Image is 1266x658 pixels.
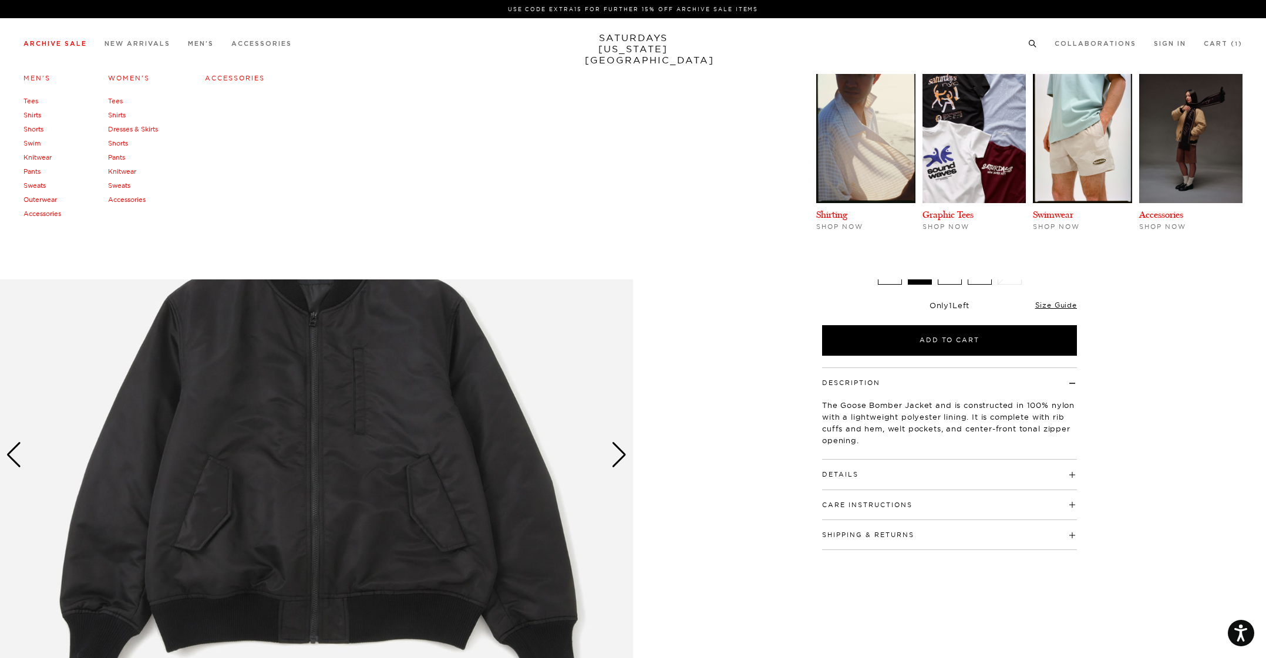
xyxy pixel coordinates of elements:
[231,41,292,47] a: Accessories
[822,399,1077,446] p: The Goose Bomber Jacket and is constructed in 100% nylon with a lightweight polyester lining. It ...
[23,111,41,119] a: Shirts
[23,181,46,190] a: Sweats
[23,41,87,47] a: Archive Sale
[878,261,902,285] label: XS
[23,153,52,161] a: Knitwear
[585,32,682,66] a: SATURDAYS[US_STATE][GEOGRAPHIC_DATA]
[822,325,1077,356] button: Add to Cart
[908,261,932,285] label: S
[23,97,38,105] a: Tees
[108,111,126,119] a: Shirts
[205,74,265,82] a: Accessories
[1033,209,1073,220] a: Swimwear
[23,125,43,133] a: Shorts
[108,139,128,147] a: Shorts
[1204,41,1243,47] a: Cart (1)
[108,125,158,133] a: Dresses & Skirts
[23,139,41,147] a: Swim
[1055,41,1136,47] a: Collaborations
[6,442,22,468] div: Previous slide
[108,153,125,161] a: Pants
[108,181,130,190] a: Sweats
[922,209,974,220] a: Graphic Tees
[822,380,880,386] button: Description
[822,502,913,508] button: Care Instructions
[1235,42,1238,47] small: 1
[188,41,214,47] a: Men's
[23,195,57,204] a: Outerwear
[23,167,41,176] a: Pants
[1154,41,1186,47] a: Sign In
[949,301,952,310] span: 1
[1035,301,1077,309] a: Size Guide
[28,5,1238,14] p: Use Code EXTRA15 for Further 15% Off Archive Sale Items
[108,74,150,82] a: Women's
[822,471,858,478] button: Details
[816,209,847,220] a: Shirting
[23,210,61,218] a: Accessories
[108,195,146,204] a: Accessories
[105,41,170,47] a: New Arrivals
[1139,209,1183,220] a: Accessories
[108,167,136,176] a: Knitwear
[23,74,50,82] a: Men's
[822,301,1077,311] div: Only Left
[938,261,962,285] label: M
[968,261,992,285] label: L
[108,97,123,105] a: Tees
[611,442,627,468] div: Next slide
[822,532,914,538] button: Shipping & Returns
